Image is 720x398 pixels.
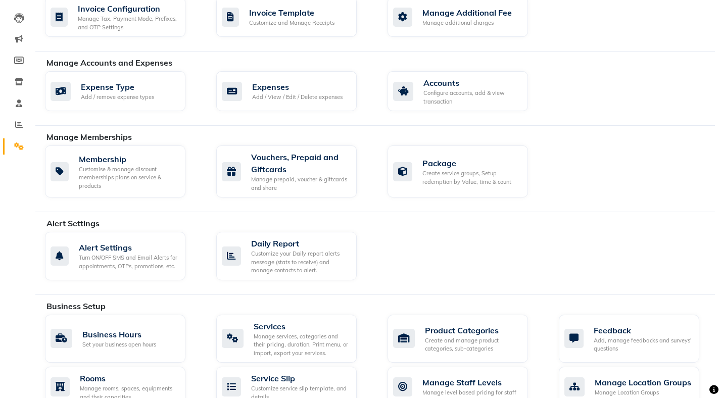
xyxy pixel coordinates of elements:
div: Product Categories [425,324,520,336]
div: Add / remove expense types [81,93,154,102]
div: Add / View / Edit / Delete expenses [252,93,343,102]
div: Set your business open hours [82,340,156,349]
div: Add, manage feedbacks and surveys' questions [594,336,691,353]
div: Manage level based pricing for staff [422,388,516,397]
div: Business Hours [82,328,156,340]
div: Manage services, categories and their pricing, duration. Print menu, or import, export your servi... [254,332,349,358]
div: Invoice Configuration [78,3,177,15]
div: Membership [79,153,177,165]
div: Manage Staff Levels [422,376,516,388]
a: Product CategoriesCreate and manage product categories, sub-categories [388,315,544,363]
a: Expense TypeAdd / remove expense types [45,71,201,111]
div: Create service groups, Setup redemption by Value, time & count [422,169,520,186]
a: FeedbackAdd, manage feedbacks and surveys' questions [559,315,715,363]
div: Turn ON/OFF SMS and Email Alerts for appointments, OTPs, promotions, etc. [79,254,177,270]
div: Manage Tax, Payment Mode, Prefixes, and OTP Settings [78,15,177,31]
div: Manage Location Groups [595,376,691,388]
div: Accounts [423,77,520,89]
div: Feedback [594,324,691,336]
div: Services [254,320,349,332]
div: Customize your Daily report alerts message (stats to receive) and manage contacts to alert. [251,250,349,275]
div: Manage additional charges [422,19,512,27]
div: Create and manage product categories, sub-categories [425,336,520,353]
a: Vouchers, Prepaid and GiftcardsManage prepaid, voucher & giftcards and share [216,145,372,197]
a: MembershipCustomise & manage discount memberships plans on service & products [45,145,201,197]
a: Alert SettingsTurn ON/OFF SMS and Email Alerts for appointments, OTPs, promotions, etc. [45,232,201,280]
a: ServicesManage services, categories and their pricing, duration. Print menu, or import, export yo... [216,315,372,363]
div: Manage Additional Fee [422,7,512,19]
a: Business HoursSet your business open hours [45,315,201,363]
a: ExpensesAdd / View / Edit / Delete expenses [216,71,372,111]
div: Configure accounts, add & view transaction [423,89,520,106]
div: Customize and Manage Receipts [249,19,334,27]
div: Daily Report [251,237,349,250]
div: Package [422,157,520,169]
a: AccountsConfigure accounts, add & view transaction [388,71,544,111]
div: Manage Location Groups [595,388,691,397]
div: Alert Settings [79,241,177,254]
a: Daily ReportCustomize your Daily report alerts message (stats to receive) and manage contacts to ... [216,232,372,280]
div: Service Slip [251,372,349,384]
div: Expense Type [81,81,154,93]
div: Invoice Template [249,7,334,19]
div: Manage prepaid, voucher & giftcards and share [251,175,349,192]
div: Customise & manage discount memberships plans on service & products [79,165,177,190]
div: Expenses [252,81,343,93]
div: Vouchers, Prepaid and Giftcards [251,151,349,175]
a: PackageCreate service groups, Setup redemption by Value, time & count [388,145,544,197]
div: Rooms [80,372,177,384]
